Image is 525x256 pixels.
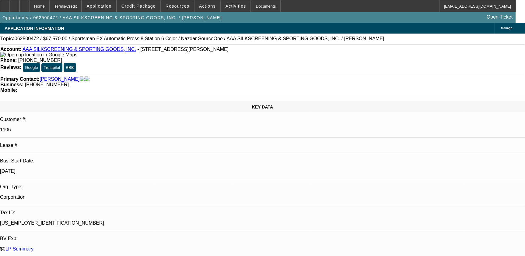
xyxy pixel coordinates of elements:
[85,76,89,82] img: linkedin-icon.png
[0,82,23,87] strong: Business:
[25,82,69,87] span: [PHONE_NUMBER]
[484,12,515,22] a: Open Ticket
[221,0,251,12] button: Activities
[80,76,85,82] img: facebook-icon.png
[252,105,273,109] span: KEY DATA
[15,36,384,41] span: 062500472 / $67,570.00 / Sportsman EX Automatic Press 8 Station 6 Color / Nazdar SourceOne / AAA ...
[117,0,160,12] button: Credit Package
[18,58,62,63] span: [PHONE_NUMBER]
[5,26,64,31] span: APPLICATION INFORMATION
[0,36,15,41] strong: Topic:
[0,47,21,52] strong: Account:
[0,76,40,82] strong: Primary Contact:
[0,58,17,63] strong: Phone:
[161,0,194,12] button: Resources
[194,0,220,12] button: Actions
[2,15,222,20] span: Opportunity / 062500472 / AAA SILKSCREENING & SPORTING GOODS, INC. / [PERSON_NAME]
[166,4,189,9] span: Resources
[82,0,116,12] button: Application
[23,47,136,52] a: AAA SILKSCREENING & SPORTING GOODS, INC.
[226,4,246,9] span: Activities
[137,47,229,52] span: - [STREET_ADDRESS][PERSON_NAME]
[41,63,62,72] button: Trustpilot
[0,52,77,57] a: View Google Maps
[121,4,156,9] span: Credit Package
[64,63,76,72] button: BBB
[0,87,17,93] strong: Mobile:
[0,52,77,58] img: Open up location in Google Maps
[86,4,111,9] span: Application
[501,27,512,30] span: Manage
[0,65,21,70] strong: Reviews:
[23,63,40,72] button: Google
[5,246,33,251] a: LP Summary
[199,4,216,9] span: Actions
[40,76,80,82] a: [PERSON_NAME]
